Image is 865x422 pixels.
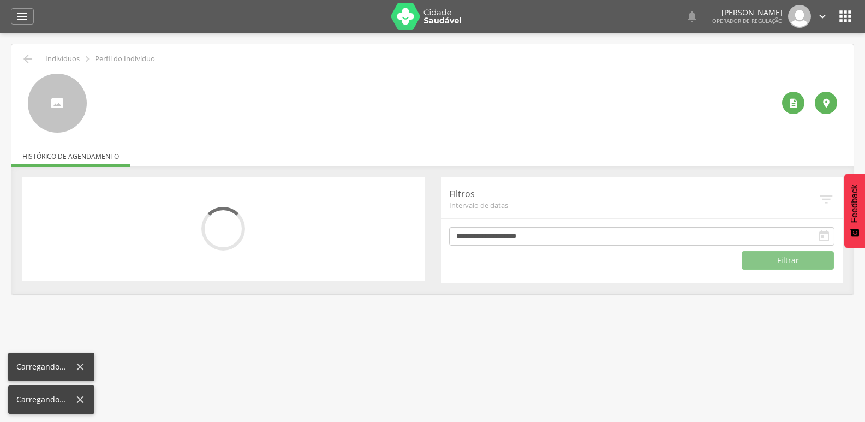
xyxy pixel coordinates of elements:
i:  [821,98,832,109]
i:  [685,10,699,23]
button: Feedback - Mostrar pesquisa [844,174,865,248]
a:  [685,5,699,28]
span: Feedback [850,185,860,223]
a:  [816,5,828,28]
div: Localização [815,92,837,114]
i:  [81,53,93,65]
span: Intervalo de datas [449,200,819,210]
i:  [818,191,834,207]
p: Filtros [449,188,819,200]
i:  [788,98,799,109]
i: Voltar [21,52,34,66]
p: [PERSON_NAME] [712,9,783,16]
i:  [818,230,831,243]
span: Operador de regulação [712,17,783,25]
div: Ver histórico de cadastramento [782,92,804,114]
i:  [16,10,29,23]
i:  [816,10,828,22]
i:  [837,8,854,25]
p: Indivíduos [45,55,80,63]
div: Carregando... [16,361,74,372]
p: Perfil do Indivíduo [95,55,155,63]
a:  [11,8,34,25]
button: Filtrar [742,251,834,270]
